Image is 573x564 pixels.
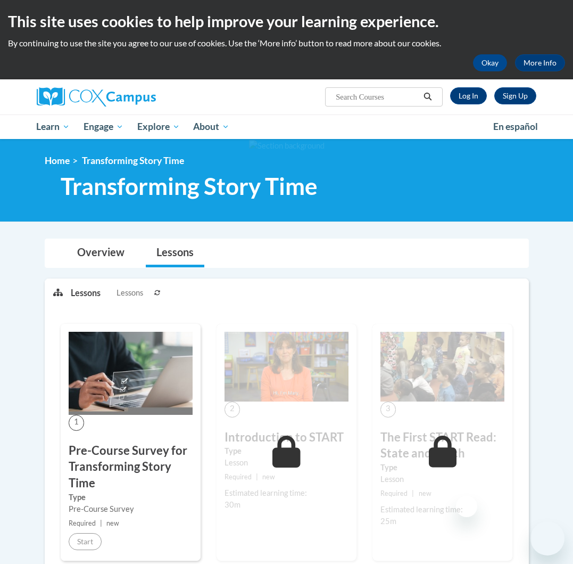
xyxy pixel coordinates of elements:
[225,457,348,469] div: Lesson
[106,519,119,527] span: new
[36,120,70,133] span: Learn
[186,115,236,139] a: About
[225,473,252,481] span: Required
[335,91,420,103] input: Search Courses
[530,521,564,555] iframe: Button to launch messaging window
[473,54,507,71] button: Okay
[69,533,102,550] button: Start
[225,429,348,446] h3: Introduction to START
[67,239,135,267] a: Overview
[256,473,258,481] span: |
[262,473,275,481] span: new
[380,517,396,526] span: 25m
[69,332,193,415] img: Course Image
[249,140,325,152] img: Section background
[37,87,193,107] a: Cox Campus
[225,445,348,457] label: Type
[380,429,504,462] h3: The First START Read: State and Teach
[100,519,102,527] span: |
[225,332,348,402] img: Course Image
[419,489,431,497] span: new
[146,239,204,267] a: Lessons
[130,115,187,139] a: Explore
[29,115,545,139] div: Main menu
[137,120,180,133] span: Explore
[82,155,184,166] span: Transforming Story Time
[515,54,565,71] a: More Info
[69,519,96,527] span: Required
[494,87,536,104] a: Register
[69,503,193,515] div: Pre-Course Survey
[45,155,70,166] a: Home
[69,415,84,430] span: 1
[380,504,504,516] div: Estimated learning time:
[84,120,123,133] span: Engage
[380,402,396,417] span: 3
[193,120,229,133] span: About
[8,11,565,32] h2: This site uses cookies to help improve your learning experience.
[450,87,487,104] a: Log In
[380,473,504,485] div: Lesson
[71,287,101,299] p: Lessons
[69,492,193,503] label: Type
[117,287,143,299] span: Lessons
[30,115,77,139] a: Learn
[412,489,414,497] span: |
[456,496,477,517] iframe: Close message
[486,116,545,138] a: En español
[225,402,240,417] span: 2
[493,121,538,132] span: En español
[69,443,193,492] h3: Pre-Course Survey for Transforming Story Time
[380,462,504,473] label: Type
[37,87,156,107] img: Cox Campus
[61,172,318,200] span: Transforming Story Time
[8,37,565,49] p: By continuing to use the site you agree to our use of cookies. Use the ‘More info’ button to read...
[225,500,240,509] span: 30m
[380,332,504,402] img: Course Image
[420,91,436,103] button: Search
[225,487,348,499] div: Estimated learning time:
[77,115,130,139] a: Engage
[380,489,408,497] span: Required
